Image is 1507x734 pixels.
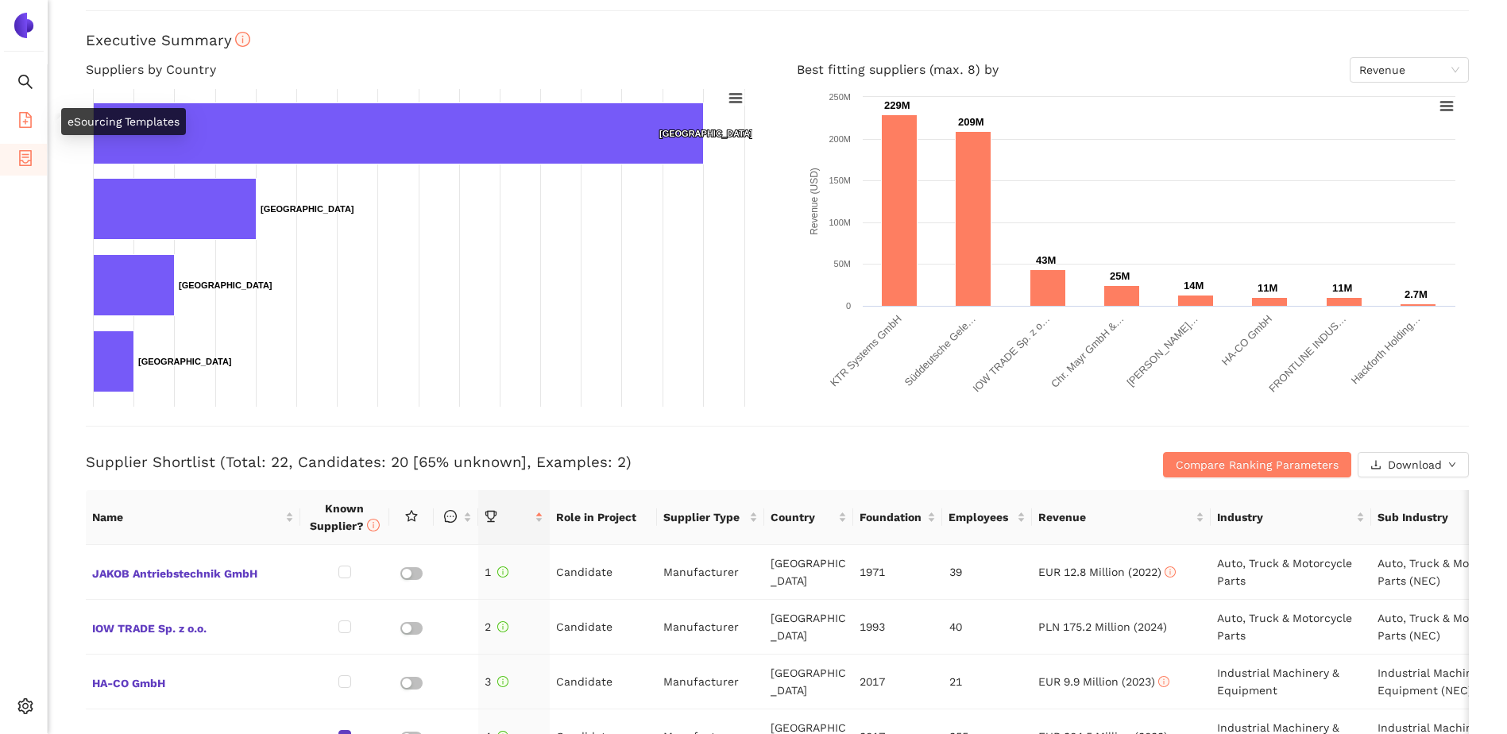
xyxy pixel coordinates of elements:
[764,655,853,709] td: [GEOGRAPHIC_DATA]
[1358,452,1469,477] button: downloadDownloaddown
[853,600,942,655] td: 1993
[942,490,1031,545] th: this column's title is Employees,this column is sortable
[797,57,1470,83] h4: Best fitting suppliers (max. 8) by
[659,129,753,138] text: [GEOGRAPHIC_DATA]
[92,616,294,637] span: IOW TRADE Sp. z o.o.
[827,313,903,389] text: KTR Systems GmbH
[829,92,851,102] text: 250M
[1176,456,1339,473] span: Compare Ranking Parameters
[845,301,850,311] text: 0
[235,32,250,47] span: info-circle
[86,490,300,545] th: this column's title is Name,this column is sortable
[771,508,835,526] span: Country
[92,508,282,526] span: Name
[1266,313,1348,395] text: FRONTLINE INDUS…
[17,106,33,138] span: file-add
[61,108,186,135] div: eSourcing Templates
[657,545,764,600] td: Manufacturer
[485,620,508,633] span: 2
[1217,508,1353,526] span: Industry
[663,508,746,526] span: Supplier Type
[179,280,272,290] text: [GEOGRAPHIC_DATA]
[943,600,1032,655] td: 40
[902,313,977,388] text: Süddeutsche Gele…
[1448,461,1456,470] span: down
[1124,313,1200,388] text: [PERSON_NAME]…
[657,490,764,545] th: this column's title is Supplier Type,this column is sortable
[808,168,819,235] text: Revenue (USD)
[92,671,294,692] span: HA-CO GmbH
[1163,452,1351,477] button: Compare Ranking Parameters
[1038,675,1169,688] span: EUR 9.9 Million (2023)
[764,545,853,600] td: [GEOGRAPHIC_DATA]
[1211,655,1371,709] td: Industrial Machinery & Equipment
[884,99,910,111] text: 229M
[1359,58,1459,82] span: Revenue
[1332,282,1352,294] text: 11M
[17,145,33,176] span: container
[943,545,1032,600] td: 39
[860,508,924,526] span: Foundation
[86,57,759,83] h4: Suppliers by Country
[1348,313,1422,387] text: Hackforth Holding…
[1211,600,1371,655] td: Auto, Truck & Motorcycle Parts
[434,490,478,545] th: this column is sortable
[497,566,508,578] span: info-circle
[657,655,764,709] td: Manufacturer
[497,676,508,687] span: info-circle
[1219,313,1273,368] text: HA-CO GmbH
[86,452,1008,473] h3: Supplier Shortlist (Total: 22, Candidates: 20 [65% unknown], Examples: 2)
[310,502,380,532] span: Known Supplier?
[1258,282,1277,294] text: 11M
[485,566,508,578] span: 1
[853,545,942,600] td: 1971
[958,116,984,128] text: 209M
[829,134,851,144] text: 200M
[405,510,418,523] span: star
[86,30,1469,51] h3: Executive Summary
[17,68,33,100] span: search
[1038,620,1167,633] span: PLN 175.2 Million (2024)
[485,675,508,688] span: 3
[1370,459,1381,472] span: download
[1388,456,1442,473] span: Download
[1211,545,1371,600] td: Auto, Truck & Motorcycle Parts
[1038,508,1192,526] span: Revenue
[1211,490,1371,545] th: this column's title is Industry,this column is sortable
[829,176,851,185] text: 150M
[92,562,294,582] span: JAKOB Antriebstechnik GmbH
[1184,280,1204,292] text: 14M
[550,600,657,655] td: Candidate
[853,490,942,545] th: this column's title is Foundation,this column is sortable
[943,655,1032,709] td: 21
[657,600,764,655] td: Manufacturer
[833,259,850,268] text: 50M
[949,508,1013,526] span: Employees
[550,490,657,545] th: Role in Project
[261,204,354,214] text: [GEOGRAPHIC_DATA]
[11,13,37,38] img: Logo
[1049,313,1126,390] text: Chr. Mayr GmbH &…
[970,313,1052,395] text: IOW TRADE Sp. z o…
[1038,566,1176,578] span: EUR 12.8 Million (2022)
[764,490,853,545] th: this column's title is Country,this column is sortable
[829,218,851,227] text: 100M
[1158,676,1169,687] span: info-circle
[1405,288,1428,300] text: 2.7M
[497,621,508,632] span: info-circle
[550,655,657,709] td: Candidate
[1165,566,1176,578] span: info-circle
[1032,490,1211,545] th: this column's title is Revenue,this column is sortable
[444,510,457,523] span: message
[138,357,232,366] text: [GEOGRAPHIC_DATA]
[485,510,497,523] span: trophy
[1036,254,1056,266] text: 43M
[367,519,380,531] span: info-circle
[550,545,657,600] td: Candidate
[1110,270,1130,282] text: 25M
[853,655,942,709] td: 2017
[17,693,33,724] span: setting
[764,600,853,655] td: [GEOGRAPHIC_DATA]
